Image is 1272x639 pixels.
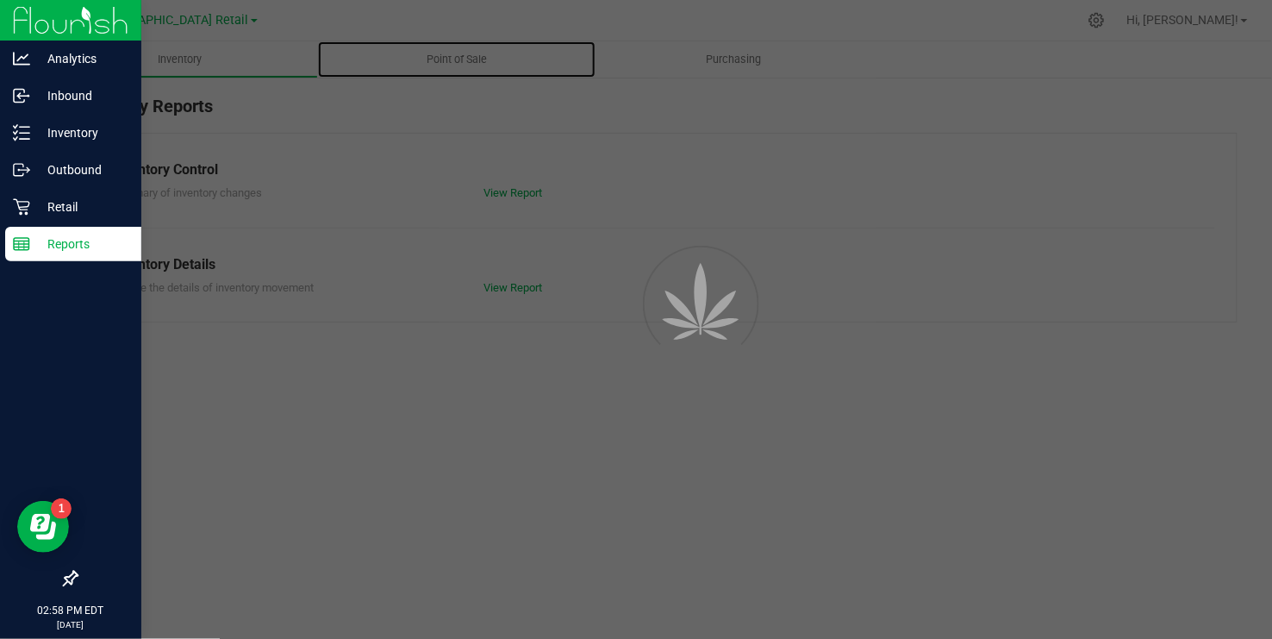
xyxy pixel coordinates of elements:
[13,235,30,253] inline-svg: Reports
[8,603,134,618] p: 02:58 PM EDT
[30,48,134,69] p: Analytics
[17,501,69,553] iframe: Resource center
[51,498,72,519] iframe: Resource center unread badge
[30,160,134,180] p: Outbound
[13,198,30,216] inline-svg: Retail
[13,87,30,104] inline-svg: Inbound
[30,122,134,143] p: Inventory
[30,234,134,254] p: Reports
[13,50,30,67] inline-svg: Analytics
[30,197,134,217] p: Retail
[30,85,134,106] p: Inbound
[13,124,30,141] inline-svg: Inventory
[8,618,134,631] p: [DATE]
[13,161,30,179] inline-svg: Outbound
